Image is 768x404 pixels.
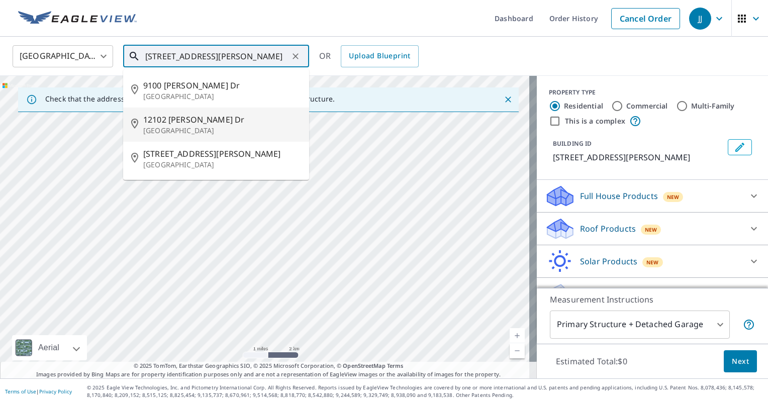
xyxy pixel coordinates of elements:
span: Upload Blueprint [349,50,410,62]
p: Check that the address is accurate, then drag the marker over the correct structure. [45,94,335,104]
a: Terms [387,362,404,369]
div: Walls ProductsNew [545,282,760,306]
a: Current Level 12, Zoom In [510,328,525,343]
button: Next [724,350,757,373]
div: Full House ProductsNew [545,184,760,208]
button: Clear [289,49,303,63]
span: New [646,258,659,266]
p: [GEOGRAPHIC_DATA] [143,91,301,102]
div: Primary Structure + Detached Garage [550,311,730,339]
div: JJ [689,8,711,30]
button: Close [502,93,515,106]
a: Current Level 12, Zoom Out [510,343,525,358]
label: Multi-Family [691,101,735,111]
div: Aerial [12,335,87,360]
div: Roof ProductsNew [545,217,760,241]
span: Next [732,355,749,368]
span: 12102 [PERSON_NAME] Dr [143,114,301,126]
p: © 2025 Eagle View Technologies, Inc. and Pictometry International Corp. All Rights Reserved. Repo... [87,384,763,399]
span: New [645,226,657,234]
p: Full House Products [580,190,658,202]
span: © 2025 TomTom, Earthstar Geographics SIO, © 2025 Microsoft Corporation, © [134,362,404,370]
div: PROPERTY TYPE [549,88,756,97]
div: OR [319,45,419,67]
div: Aerial [35,335,62,360]
p: | [5,388,72,394]
span: 9100 [PERSON_NAME] Dr [143,79,301,91]
p: BUILDING ID [553,139,592,148]
input: Search by address or latitude-longitude [145,42,289,70]
label: Residential [564,101,603,111]
div: [GEOGRAPHIC_DATA] [13,42,113,70]
label: Commercial [626,101,668,111]
p: Measurement Instructions [550,293,755,306]
a: Cancel Order [611,8,680,29]
a: Terms of Use [5,388,36,395]
img: EV Logo [18,11,137,26]
p: Roof Products [580,223,636,235]
p: [STREET_ADDRESS][PERSON_NAME] [553,151,724,163]
a: Upload Blueprint [341,45,418,67]
a: Privacy Policy [39,388,72,395]
p: [GEOGRAPHIC_DATA] [143,126,301,136]
label: This is a complex [565,116,625,126]
span: New [667,193,680,201]
p: Estimated Total: $0 [548,350,635,372]
div: Solar ProductsNew [545,249,760,273]
span: Your report will include the primary structure and a detached garage if one exists. [743,319,755,331]
p: [GEOGRAPHIC_DATA] [143,160,301,170]
a: OpenStreetMap [343,362,385,369]
span: [STREET_ADDRESS][PERSON_NAME] [143,148,301,160]
button: Edit building 1 [728,139,752,155]
p: Solar Products [580,255,637,267]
